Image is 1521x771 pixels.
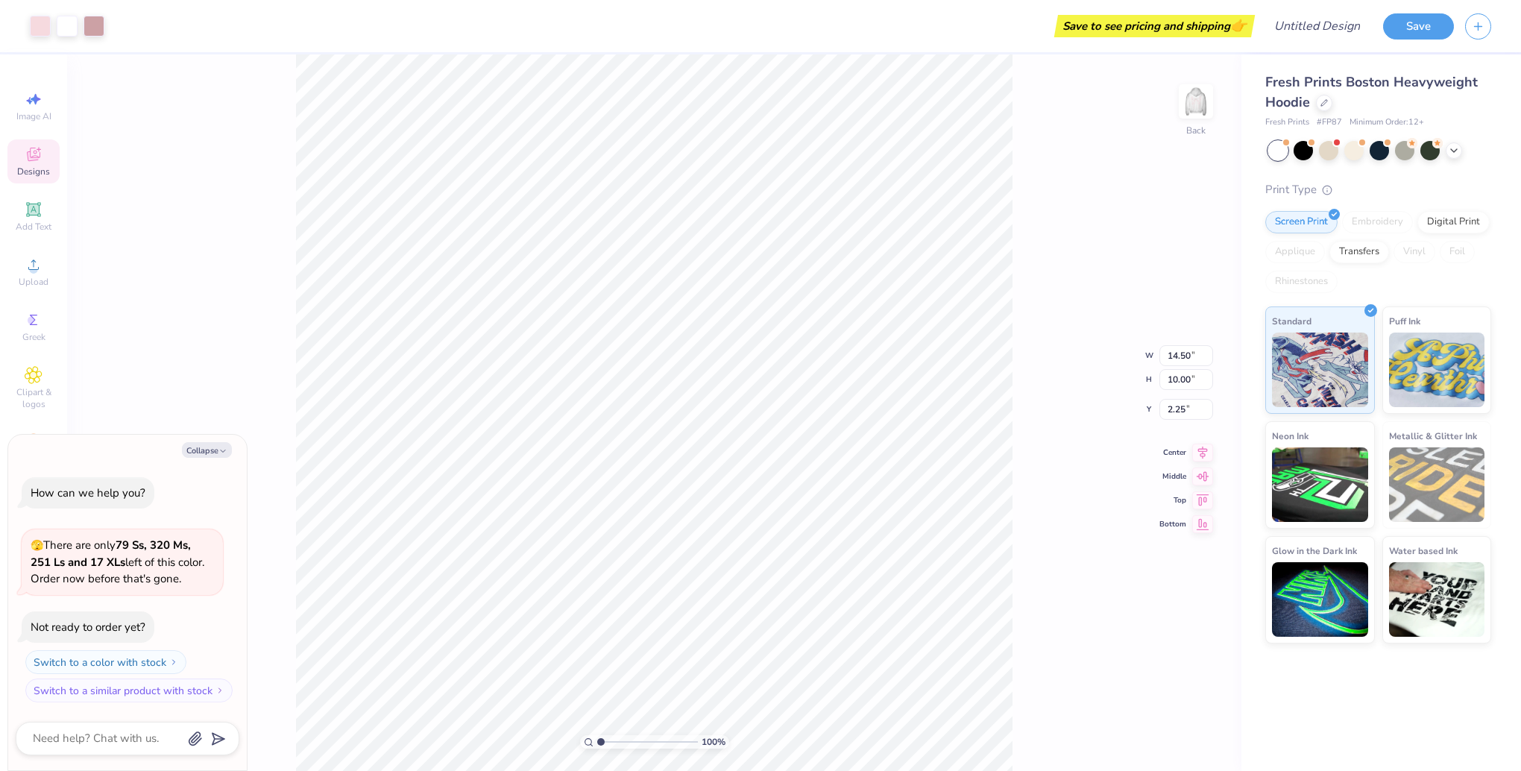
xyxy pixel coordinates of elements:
button: Collapse [182,442,232,458]
span: Clipart & logos [7,386,60,410]
div: How can we help you? [31,485,145,500]
div: Digital Print [1417,211,1490,233]
img: Neon Ink [1272,447,1368,522]
span: Upload [19,276,48,288]
span: There are only left of this color. Order now before that's gone. [31,538,204,586]
span: Greek [22,331,45,343]
span: Image AI [16,110,51,122]
div: Foil [1440,241,1475,263]
input: Untitled Design [1262,11,1372,41]
div: Back [1186,124,1206,137]
span: Minimum Order: 12 + [1350,116,1424,129]
span: 👉 [1230,16,1247,34]
img: Metallic & Glitter Ink [1389,447,1485,522]
span: Standard [1272,313,1311,329]
span: Fresh Prints [1265,116,1309,129]
div: Embroidery [1342,211,1413,233]
button: Switch to a similar product with stock [25,679,233,702]
span: Neon Ink [1272,428,1309,444]
span: 🫣 [31,538,43,553]
div: Not ready to order yet? [31,620,145,635]
span: Water based Ink [1389,543,1458,558]
img: Water based Ink [1389,562,1485,637]
div: Vinyl [1394,241,1435,263]
span: Metallic & Glitter Ink [1389,428,1477,444]
div: Transfers [1329,241,1389,263]
img: Switch to a color with stock [169,658,178,667]
span: Add Text [16,221,51,233]
span: Designs [17,166,50,177]
img: Puff Ink [1389,333,1485,407]
span: Middle [1159,471,1186,482]
button: Save [1383,13,1454,40]
div: Screen Print [1265,211,1338,233]
span: Glow in the Dark Ink [1272,543,1357,558]
div: Applique [1265,241,1325,263]
img: Back [1181,86,1211,116]
div: Save to see pricing and shipping [1058,15,1251,37]
img: Standard [1272,333,1368,407]
div: Rhinestones [1265,271,1338,293]
span: Top [1159,495,1186,506]
span: 100 % [702,735,725,749]
span: Puff Ink [1389,313,1420,329]
img: Glow in the Dark Ink [1272,562,1368,637]
span: # FP87 [1317,116,1342,129]
img: Switch to a similar product with stock [215,686,224,695]
span: Bottom [1159,519,1186,529]
div: Print Type [1265,181,1491,198]
strong: 79 Ss, 320 Ms, 251 Ls and 17 XLs [31,538,191,570]
span: Center [1159,447,1186,458]
span: Fresh Prints Boston Heavyweight Hoodie [1265,73,1478,111]
button: Switch to a color with stock [25,650,186,674]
